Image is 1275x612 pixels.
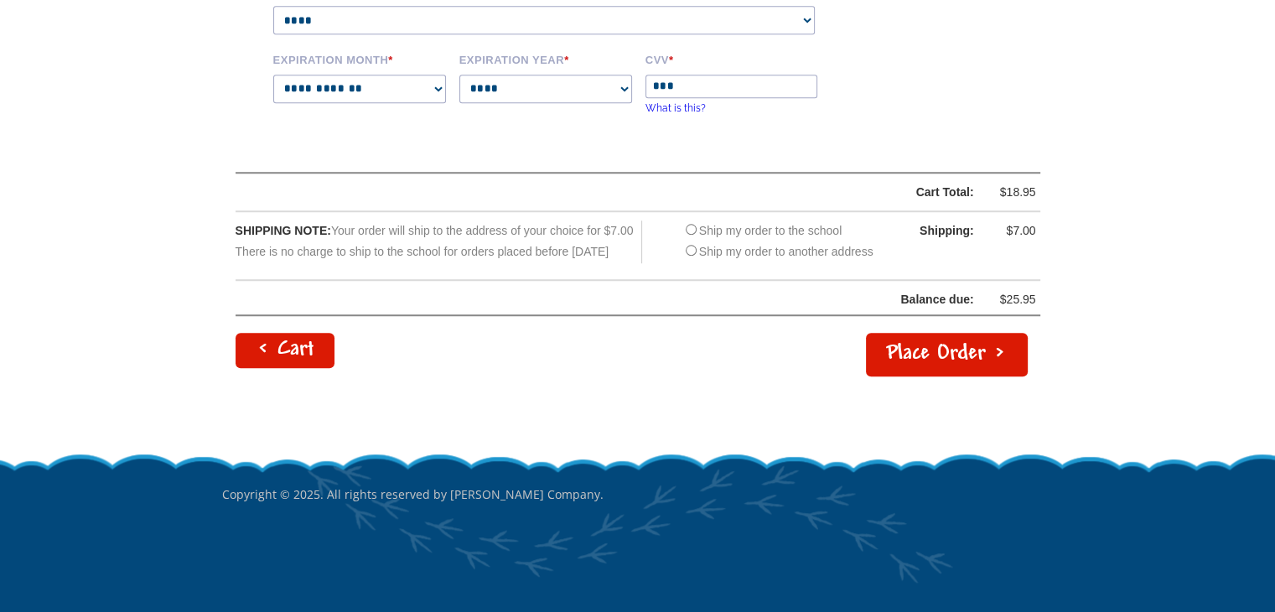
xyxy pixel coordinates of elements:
[866,333,1028,376] button: Place Order >
[278,182,974,203] div: Cart Total:
[236,333,334,368] a: < Cart
[986,220,1036,241] div: $7.00
[459,51,634,66] label: Expiration Year
[645,102,706,114] a: What is this?
[986,182,1036,203] div: $18.95
[645,51,820,66] label: CVV
[890,220,974,241] div: Shipping:
[273,51,448,66] label: Expiration Month
[236,289,974,310] div: Balance due:
[222,452,1054,537] p: Copyright © 2025. All rights reserved by [PERSON_NAME] Company.
[682,220,873,262] div: Ship my order to the school Ship my order to another address
[236,224,331,237] span: SHIPPING NOTE:
[986,289,1036,310] div: $25.95
[236,220,643,262] div: Your order will ship to the address of your choice for $7.00 There is no charge to ship to the sc...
